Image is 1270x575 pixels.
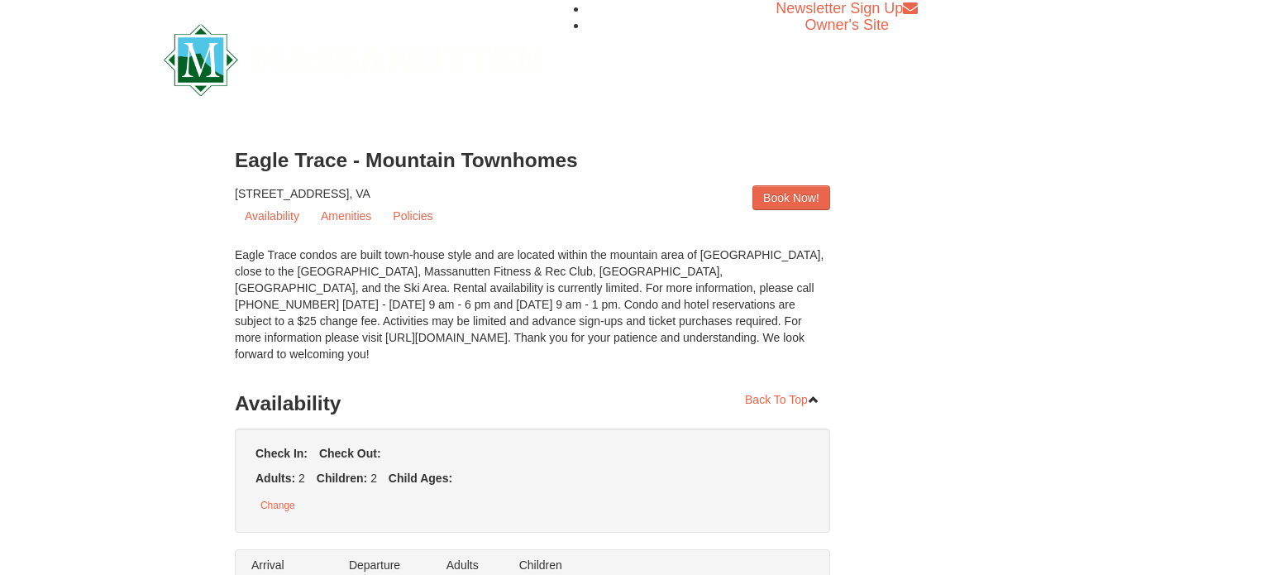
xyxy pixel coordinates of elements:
[349,557,435,573] label: Departure
[251,557,337,573] label: Arrival
[164,38,542,77] a: Massanutten Resort
[317,472,367,485] strong: Children:
[319,447,381,460] strong: Check Out:
[298,472,305,485] span: 2
[255,472,295,485] strong: Adults:
[251,495,304,516] button: Change
[734,387,830,412] a: Back To Top
[446,557,508,573] label: Adults
[255,447,308,460] strong: Check In:
[235,387,830,420] h3: Availability
[752,185,830,210] a: Book Now!
[383,204,442,228] a: Policies
[370,472,377,485] span: 2
[164,24,542,96] img: Massanutten Resort Logo
[389,472,452,485] strong: Child Ages:
[235,144,1035,177] h3: Eagle Trace - Mountain Townhomes
[805,17,889,33] a: Owner's Site
[235,247,830,379] div: Eagle Trace condos are built town-house style and are located within the mountain area of [GEOGRA...
[235,204,309,228] a: Availability
[519,557,580,573] label: Children
[311,204,381,228] a: Amenities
